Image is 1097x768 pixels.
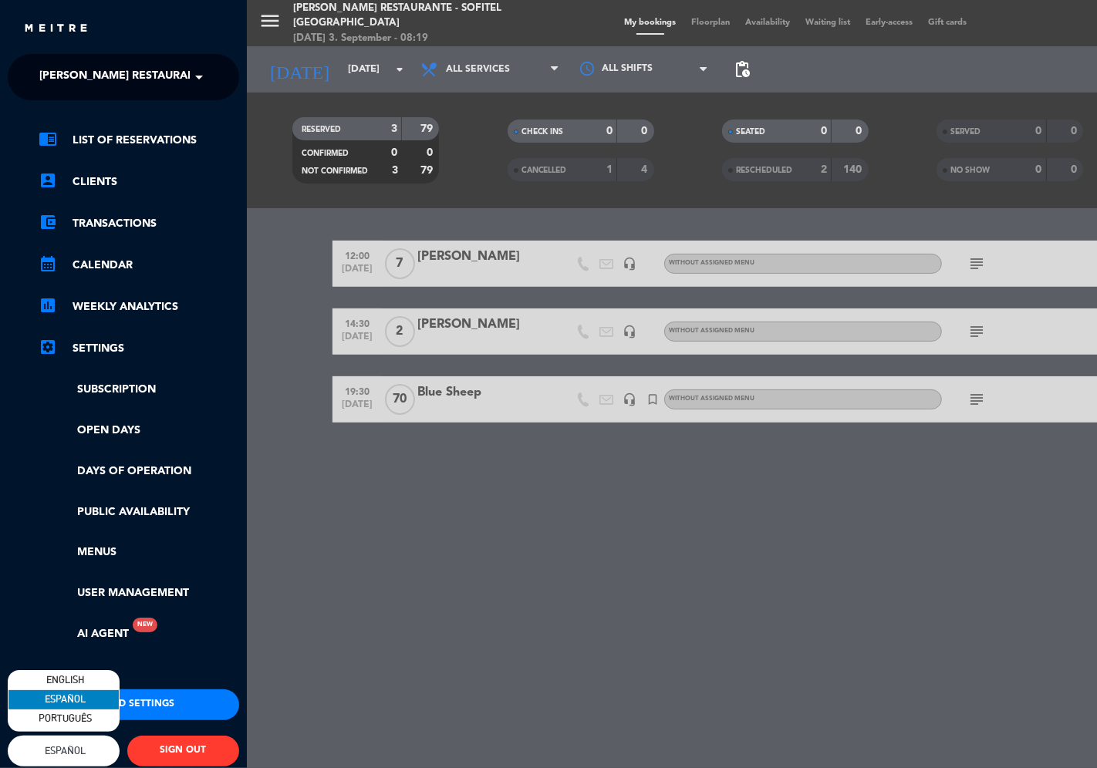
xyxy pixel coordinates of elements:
[39,338,57,356] i: settings_applications
[39,173,239,191] a: account_boxClients
[8,671,119,690] a: English
[127,736,239,766] button: SIGN OUT
[39,463,239,480] a: Days of operation
[39,339,239,358] a: Settings
[39,256,239,275] a: calendar_monthCalendar
[42,745,86,756] span: Español
[39,130,57,148] i: chrome_reader_mode
[39,544,239,561] a: Menus
[8,690,119,709] a: Español
[39,422,239,440] a: Open Days
[39,625,129,643] a: AI AgentNew
[23,23,89,35] img: MEITRE
[39,254,57,273] i: calendar_month
[39,213,57,231] i: account_balance_wallet
[39,381,239,399] a: Subscription
[39,584,239,602] a: User Management
[133,618,157,632] div: New
[39,131,239,150] a: chrome_reader_modeList of Reservations
[8,689,239,720] button: Advanced settings
[39,61,380,93] span: [PERSON_NAME] restaurante - Sofitel [GEOGRAPHIC_DATA]
[8,709,119,729] a: Português
[39,171,57,190] i: account_box
[39,504,239,521] a: Public availability
[39,214,239,233] a: account_balance_walletTransactions
[39,296,57,315] i: assessment
[733,60,751,79] span: pending_actions
[39,298,239,316] a: assessmentWeekly Analytics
